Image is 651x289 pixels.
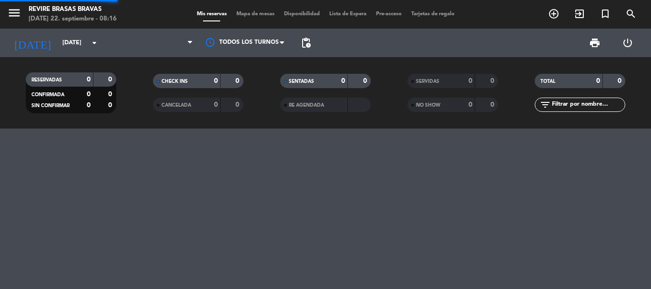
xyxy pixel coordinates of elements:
[31,92,64,97] span: CONFIRMADA
[108,102,114,109] strong: 0
[540,79,555,84] span: TOTAL
[7,6,21,23] button: menu
[589,37,600,49] span: print
[622,37,633,49] i: power_settings_new
[232,11,279,17] span: Mapa de mesas
[289,79,314,84] span: SENTADAS
[235,78,241,84] strong: 0
[611,29,644,57] div: LOG OUT
[87,76,91,83] strong: 0
[31,103,70,108] span: SIN CONFIRMAR
[618,78,623,84] strong: 0
[551,100,625,110] input: Filtrar por nombre...
[468,78,472,84] strong: 0
[214,78,218,84] strong: 0
[235,101,241,108] strong: 0
[363,78,369,84] strong: 0
[7,32,58,53] i: [DATE]
[29,14,117,24] div: [DATE] 22. septiembre - 08:16
[625,8,637,20] i: search
[325,11,371,17] span: Lista de Espera
[371,11,407,17] span: Pre-acceso
[214,101,218,108] strong: 0
[279,11,325,17] span: Disponibilidad
[87,102,91,109] strong: 0
[407,11,459,17] span: Tarjetas de regalo
[31,78,62,82] span: RESERVADAS
[548,8,559,20] i: add_circle_outline
[108,76,114,83] strong: 0
[341,78,345,84] strong: 0
[192,11,232,17] span: Mis reservas
[89,37,100,49] i: arrow_drop_down
[87,91,91,98] strong: 0
[162,79,188,84] span: CHECK INS
[490,101,496,108] strong: 0
[29,5,117,14] div: Revire Brasas Bravas
[416,79,439,84] span: SERVIDAS
[539,99,551,110] i: filter_list
[108,91,114,98] strong: 0
[468,101,472,108] strong: 0
[162,103,191,108] span: CANCELADA
[289,103,324,108] span: RE AGENDADA
[490,78,496,84] strong: 0
[596,78,600,84] strong: 0
[300,37,312,49] span: pending_actions
[416,103,440,108] span: NO SHOW
[574,8,585,20] i: exit_to_app
[7,6,21,20] i: menu
[600,8,611,20] i: turned_in_not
